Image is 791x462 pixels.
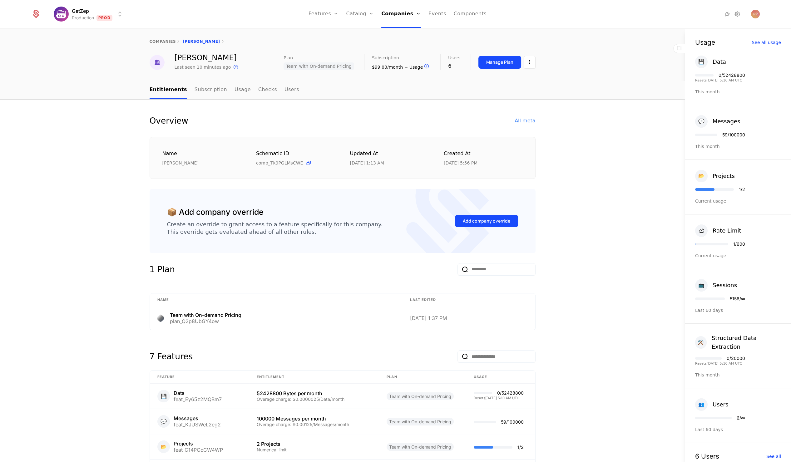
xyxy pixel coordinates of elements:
[56,7,124,21] button: Select environment
[739,187,745,192] div: 1 / 2
[733,242,745,246] div: 1 / 600
[410,316,527,321] div: [DATE] 1:37 PM
[372,56,399,60] span: Subscription
[448,56,460,60] span: Users
[752,40,781,45] div: See all usage
[150,81,299,99] ul: Choose Sub Page
[712,334,781,351] div: Structured Data Extraction
[695,253,781,259] div: Current usage
[517,445,524,450] div: 1 / 2
[150,55,165,70] img: Adrian Mullan
[695,426,781,433] div: Last 60 days
[257,391,372,396] div: 52428800 Bytes per month
[474,396,524,400] div: Resets [DATE] 5:10 AM UTC
[157,415,170,428] div: 💬
[695,115,740,128] button: 💬Messages
[724,10,731,18] a: Integrations
[713,57,726,66] div: Data
[466,371,535,384] th: Usage
[695,143,781,150] div: This month
[730,297,745,301] div: 5156 / ∞
[695,398,708,411] div: 👥
[167,221,383,236] div: Create an override to grant access to a feature specifically for this company. This override gets...
[174,422,221,427] div: feat_KJUSWeL2eg2
[713,172,735,180] div: Projects
[157,440,170,453] div: 📂
[448,62,460,70] div: 6
[257,416,372,421] div: 100000 Messages per month
[734,10,741,18] a: Settings
[444,150,523,158] div: Created at
[695,39,715,46] div: Usage
[766,454,781,459] div: See all
[372,62,430,70] div: $99.00/month
[350,150,429,158] div: Updated at
[256,160,303,166] span: comp_Tk9PGLMsCWE
[54,7,69,22] img: GetZep
[486,59,513,65] div: Manage Plan
[695,170,708,182] div: 📂
[170,319,241,324] div: plan_Q2p8UbGY4ow
[235,81,251,99] a: Usage
[478,56,521,69] button: Manage Plan
[695,79,745,82] div: Resets [DATE] 5:10 AM UTC
[350,160,384,166] div: 8/23/25, 1:13 AM
[695,279,708,292] div: 📺
[403,293,535,307] th: Last edited
[257,441,372,446] div: 2 Projects
[387,443,454,451] span: Team with On-demand Pricing
[515,117,535,125] div: All meta
[695,56,726,68] button: 💾Data
[72,15,94,21] div: Production
[695,307,781,313] div: Last 60 days
[174,447,223,452] div: feat_C14PCcCW4WP
[695,56,708,68] div: 💾
[96,15,112,21] span: Prod
[387,392,454,400] span: Team with On-demand Pricing
[719,73,745,77] div: 0 / 52428800
[455,215,518,227] button: Add company override
[713,117,740,126] div: Messages
[150,81,187,99] a: Entitlements
[284,56,293,60] span: Plan
[695,198,781,204] div: Current usage
[751,10,760,18] button: Open user button
[695,372,781,378] div: This month
[150,371,249,384] th: Feature
[175,54,240,61] div: [PERSON_NAME]
[727,356,745,361] div: 0 / 20000
[174,391,222,396] div: Data
[175,64,231,70] div: Last seen 10 minutes ago
[167,206,264,218] div: 📦 Add company override
[72,7,89,15] span: GetZep
[404,65,423,70] span: + Usage
[170,312,241,317] div: Team with On-demand Pricing
[162,150,241,158] div: Name
[695,334,781,351] button: ⚒️Structured Data Extraction
[195,81,227,99] a: Subscription
[751,10,760,18] img: Paul Paliychuk
[501,420,524,424] div: 59 / 100000
[524,56,536,69] button: Select action
[257,422,372,427] div: Overage charge: $0.00125/Messages/month
[257,397,372,401] div: Overage charge: $0.0000025/Data/month
[256,150,335,157] div: Schematic ID
[257,448,372,452] div: Numerical limit
[249,371,379,384] th: Entitlement
[444,160,477,166] div: 1/27/25, 5:56 PM
[695,224,741,237] button: Rate Limit
[713,281,737,290] div: Sessions
[150,350,193,363] div: 7 Features
[162,160,241,166] div: [PERSON_NAME]
[713,226,741,235] div: Rate Limit
[387,418,454,425] span: Team with On-demand Pricing
[695,398,728,411] button: 👥Users
[174,441,223,446] div: Projects
[695,170,735,182] button: 📂Projects
[695,453,719,460] div: 6 Users
[695,362,745,365] div: Resets [DATE] 5:10 AM UTC
[258,81,277,99] a: Checks
[713,400,728,409] div: Users
[157,390,170,402] div: 💾
[695,115,708,128] div: 💬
